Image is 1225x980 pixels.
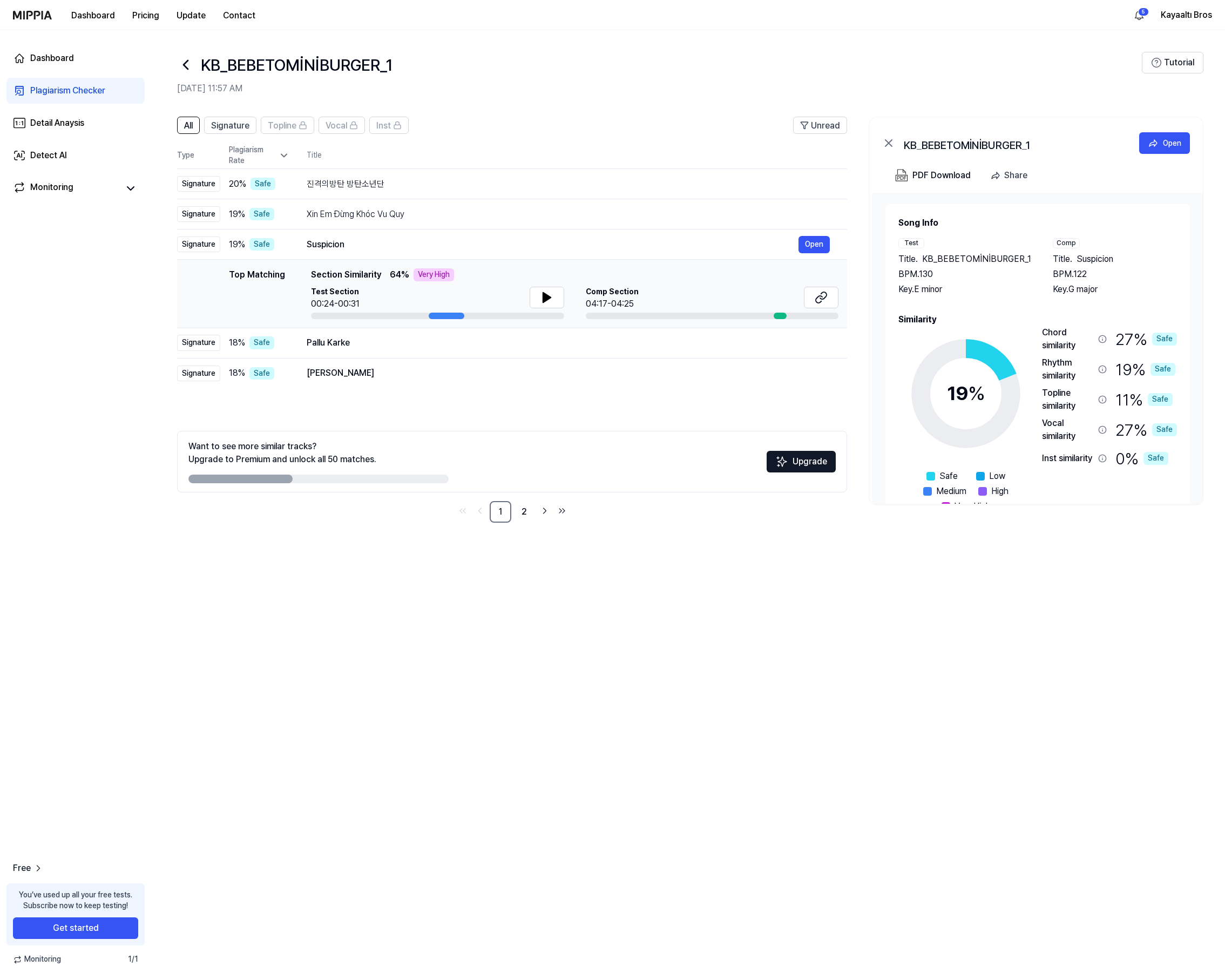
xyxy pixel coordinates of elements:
div: [PERSON_NAME] [307,367,830,380]
div: 11 % [1115,387,1173,413]
a: Go to first page [455,503,470,518]
span: Unread [811,119,840,132]
button: PDF Download [893,165,973,186]
div: Safe [249,336,274,349]
button: Open [1139,132,1190,154]
span: Comp Section [586,287,639,298]
div: Suspicion [307,238,798,251]
button: Contact [214,5,264,26]
div: BPM. 130 [898,268,1031,281]
div: Inst similarity [1042,452,1094,465]
h2: Song Info [898,217,1177,229]
div: 27 % [1115,326,1177,352]
a: Go to next page [537,503,552,518]
div: Vocal similarity [1042,417,1094,443]
button: All [177,117,200,134]
a: SparklesUpgrade [767,460,836,470]
button: Vocal [319,117,365,134]
span: Monitoring [13,954,61,965]
span: Inst [376,119,391,132]
div: Detect AI [30,149,67,162]
a: 1 [490,501,511,523]
div: Share [1004,168,1027,183]
span: 18 % [229,336,245,349]
span: Signature [211,119,249,132]
a: 2 [513,501,535,523]
div: Xin Em Đừng Khóc Vu Quy [307,208,830,221]
h1: KB_BEBETOMİNİBURGER_1 [201,53,392,76]
div: Signature [177,206,220,222]
button: Share [986,165,1036,186]
div: Comp [1053,238,1080,248]
div: 04:17-04:25 [586,298,639,310]
button: 알림5 [1131,6,1148,24]
span: 19 % [229,208,245,221]
div: Topline similarity [1042,387,1094,413]
div: Open [1163,137,1181,149]
h2: Similarity [898,313,1177,326]
th: Title [307,143,847,168]
div: Test [898,238,924,248]
a: Get started [13,917,138,939]
button: Inst [369,117,409,134]
button: Open [798,236,830,253]
span: Safe [939,470,958,483]
span: Medium [936,485,966,498]
div: 19 [947,379,985,408]
span: 20 % [229,178,246,191]
div: Plagiarism Checker [30,84,105,97]
a: Detail Anaysis [6,110,145,136]
div: Safe [249,238,274,251]
nav: pagination [177,501,847,523]
div: Monitoring [30,181,73,196]
div: Safe [1143,452,1168,465]
div: Dashboard [30,52,74,65]
div: Chord similarity [1042,326,1094,352]
img: 알림 [1133,9,1146,22]
div: 00:24-00:31 [311,298,360,310]
span: 18 % [229,367,245,380]
div: 0 % [1115,447,1168,470]
button: Topline [261,117,314,134]
a: Go to last page [554,503,570,518]
span: 1 / 1 [128,954,138,965]
button: Pricing [124,5,168,26]
div: Safe [249,208,274,221]
div: 진격의방탄 방탄소년단 [307,178,830,191]
div: 5 [1138,8,1149,16]
div: Signature [177,236,220,253]
div: Safe [1148,393,1173,406]
span: KB_BEBETOMİNİBURGER_1 [922,253,1031,266]
button: Upgrade [767,451,836,472]
span: Title . [1053,253,1072,266]
a: Monitoring [13,181,119,196]
div: Want to see more similar tracks? Upgrade to Premium and unlock all 50 matches. [188,440,376,466]
button: Update [168,5,214,26]
span: High [991,485,1009,498]
th: Type [177,143,220,169]
div: Very High [414,268,454,281]
div: BPM. 122 [1053,268,1177,281]
div: 19 % [1115,356,1175,382]
div: Pallu Karke [307,336,830,349]
a: Dashboard [63,5,124,26]
a: Song InfoTestTitle.KB_BEBETOMİNİBURGER_1BPM.130Key.E minorCompTitle.SuspicionBPM.122Key.G majorSi... [872,193,1203,504]
div: Safe [1152,333,1177,346]
a: Update [168,1,214,30]
div: KB_BEBETOMİNİBURGER_1 [904,137,1120,150]
div: 27 % [1115,417,1177,443]
span: Low [989,470,1005,483]
span: Free [13,862,31,875]
div: Safe [249,367,274,380]
a: Dashboard [6,45,145,71]
div: Signature [177,366,220,382]
div: Key. G major [1053,283,1177,296]
button: Signature [204,117,256,134]
div: Signature [177,335,220,351]
a: Free [13,862,44,875]
span: Topline [268,119,296,132]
